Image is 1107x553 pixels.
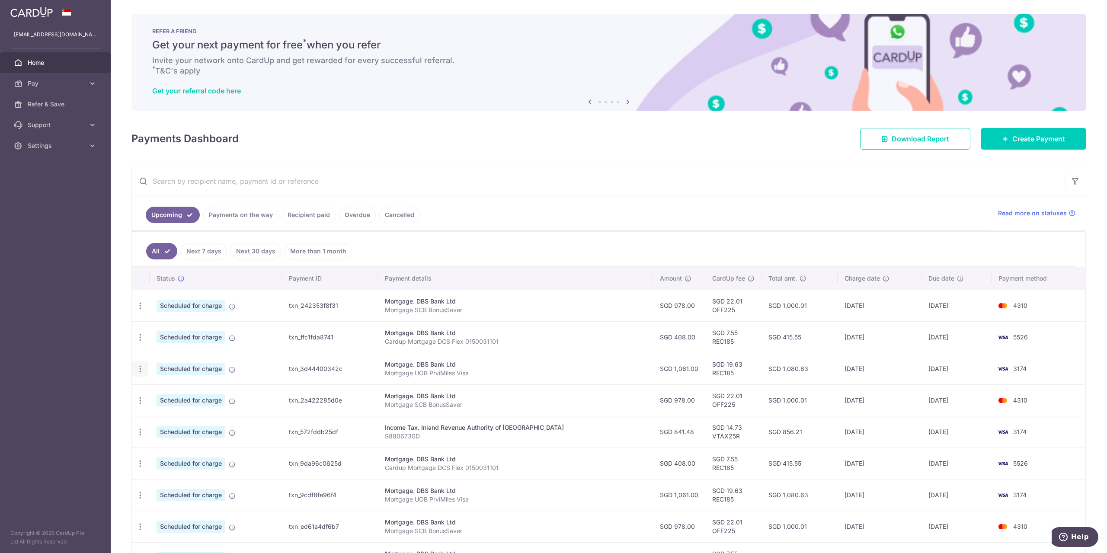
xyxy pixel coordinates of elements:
p: Mortgage SCB BonusSaver [385,306,646,314]
span: Support [28,121,85,129]
span: Scheduled for charge [157,300,225,312]
td: SGD 14.73 VTAX25R [705,416,761,448]
p: Mortgage SCB BonusSaver [385,400,646,409]
td: [DATE] [921,290,992,321]
td: [DATE] [838,448,921,479]
span: 4310 [1013,523,1027,530]
a: Overdue [339,207,376,223]
th: Payment method [992,267,1085,290]
span: 3174 [1013,428,1027,435]
td: [DATE] [838,511,921,542]
img: RAF banner [131,14,1086,111]
td: SGD 415.55 [761,321,838,353]
span: 3174 [1013,365,1027,372]
th: Payment ID [282,267,378,290]
input: Search by recipient name, payment id or reference [132,167,1065,195]
td: SGD 408.00 [653,448,705,479]
td: [DATE] [838,290,921,321]
span: 3174 [1013,491,1027,499]
td: SGD 978.00 [653,511,705,542]
td: txn_ffc1fda8741 [282,321,378,353]
td: SGD 1,061.00 [653,353,705,384]
a: Next 7 days [181,243,227,259]
iframe: Opens a widget where you can find more information [1052,527,1098,549]
div: Mortgage. DBS Bank Ltd [385,360,646,369]
h4: Payments Dashboard [131,131,239,147]
td: [DATE] [838,416,921,448]
span: 4310 [1013,396,1027,404]
span: Scheduled for charge [157,457,225,470]
span: 5526 [1013,460,1028,467]
td: SGD 841.48 [653,416,705,448]
th: Payment details [378,267,653,290]
img: Bank Card [994,364,1011,374]
span: Status [157,274,175,283]
a: Get your referral code here [152,86,241,95]
span: Read more on statuses [998,209,1067,217]
td: SGD 415.55 [761,448,838,479]
td: [DATE] [921,353,992,384]
td: SGD 19.63 REC185 [705,479,761,511]
td: SGD 1,000.01 [761,384,838,416]
div: Mortgage. DBS Bank Ltd [385,455,646,463]
img: Bank Card [994,332,1011,342]
td: txn_9da96c0625d [282,448,378,479]
p: Mortgage SCB BonusSaver [385,527,646,535]
span: Scheduled for charge [157,394,225,406]
a: Next 30 days [230,243,281,259]
span: Total amt. [768,274,797,283]
img: Bank Card [994,300,1011,311]
span: Settings [28,141,85,150]
td: txn_242353f8f31 [282,290,378,321]
td: [DATE] [921,321,992,353]
img: Bank Card [994,427,1011,437]
span: Refer & Save [28,100,85,109]
span: Home [28,58,85,67]
td: txn_ed61a4df6b7 [282,511,378,542]
td: SGD 19.63 REC185 [705,353,761,384]
img: Bank Card [994,521,1011,532]
td: [DATE] [921,384,992,416]
h6: Invite your network onto CardUp and get rewarded for every successful referral. T&C's apply [152,55,1065,76]
p: [EMAIL_ADDRESS][DOMAIN_NAME] [14,30,97,39]
span: Charge date [845,274,880,283]
div: Mortgage. DBS Bank Ltd [385,486,646,495]
td: txn_2a422285d0e [282,384,378,416]
td: SGD 22.01 OFF225 [705,384,761,416]
a: Download Report [860,128,970,150]
a: Read more on statuses [998,209,1075,217]
td: SGD 978.00 [653,384,705,416]
td: SGD 1,000.01 [761,290,838,321]
span: Create Payment [1012,134,1065,144]
td: txn_9cdf8fe96f4 [282,479,378,511]
p: Cardup Mortgage DCS Flex 0150031101 [385,463,646,472]
a: More than 1 month [285,243,352,259]
img: Bank Card [994,458,1011,469]
a: Cancelled [379,207,420,223]
td: txn_3d44400342c [282,353,378,384]
p: Mortgage UOB PrviMiles Visa [385,495,646,504]
p: REFER A FRIEND [152,28,1065,35]
a: Create Payment [981,128,1086,150]
div: Mortgage. DBS Bank Ltd [385,392,646,400]
td: [DATE] [838,384,921,416]
span: Scheduled for charge [157,426,225,438]
div: Income Tax. Inland Revenue Authority of [GEOGRAPHIC_DATA] [385,423,646,432]
span: CardUp fee [712,274,745,283]
span: Due date [928,274,954,283]
p: Mortgage UOB PrviMiles Visa [385,369,646,377]
img: Bank Card [994,395,1011,406]
td: SGD 978.00 [653,290,705,321]
div: Mortgage. DBS Bank Ltd [385,329,646,337]
td: SGD 22.01 OFF225 [705,511,761,542]
span: Pay [28,79,85,88]
td: [DATE] [921,479,992,511]
td: SGD 856.21 [761,416,838,448]
span: Amount [660,274,682,283]
td: SGD 7.55 REC185 [705,321,761,353]
td: SGD 1,061.00 [653,479,705,511]
a: All [146,243,177,259]
h5: Get your next payment for free when you refer [152,38,1065,52]
span: Scheduled for charge [157,331,225,343]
